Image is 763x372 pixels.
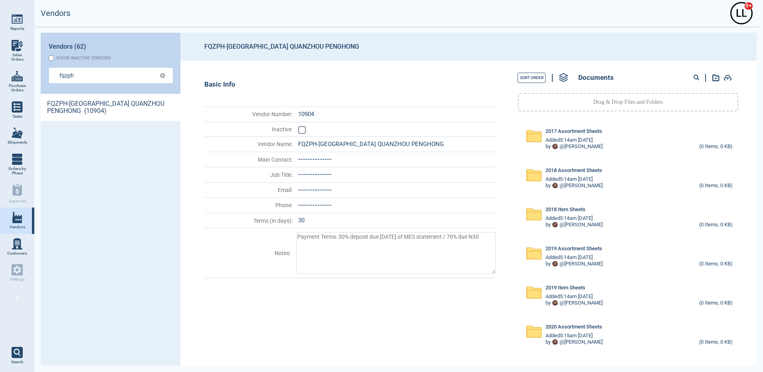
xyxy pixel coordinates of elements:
img: menu_icon [12,238,23,249]
div: (0 Items, 0 KB) [699,261,733,267]
span: 2019 Item Sheets [546,285,585,291]
span: Added 5:15am [DATE] [546,333,593,339]
span: 2019 Assortment Sheets [546,246,602,252]
span: Added 5:14am [DATE] [546,216,593,222]
span: Email : [205,187,293,193]
span: Sales Orders [6,53,28,62]
span: Vendor Name : [205,141,293,147]
img: menu_icon [12,71,23,82]
span: Customers [7,251,27,256]
img: Avatar [552,261,558,267]
img: menu_icon [12,40,23,51]
div: Show inactive vendors [56,55,111,61]
span: 2020 Assortment Sheets [546,324,602,330]
span: 30 [298,217,304,224]
img: menu_icon [12,212,23,223]
span: Vendor Number : [205,111,293,117]
span: 2018 Assortment Sheets [546,168,602,174]
img: Avatar [552,339,558,345]
span: -------------- [298,186,332,194]
input: Search [59,69,150,81]
img: add-document [723,75,732,81]
img: Avatar [552,222,558,228]
img: menu_icon [12,127,23,139]
textarea: Payment Terms: 30% deposit due [DATE] of MES statement / 70% due N30 [296,232,496,274]
span: Phone : [205,202,293,208]
span: 2018 Item Sheets [546,207,585,213]
img: menu_icon [12,154,23,165]
a: FQZPH-[GEOGRAPHIC_DATA] QUANZHOU PENGHONG (10904) [41,94,180,121]
div: (0 Items, 0 KB) [699,222,733,228]
span: Added 5:14am [DATE] [546,255,593,261]
header: FQZPH-[GEOGRAPHIC_DATA] QUANZHOU PENGHONG [180,33,757,61]
button: Sort Order [518,73,546,83]
span: 9+ [744,2,753,10]
img: Avatar [552,300,558,306]
span: Added 5:14am [DATE] [546,137,593,143]
span: FQZPH-[GEOGRAPHIC_DATA] QUANZHOU PENGHONG [298,140,444,148]
img: Avatar [552,144,558,149]
div: by @ [PERSON_NAME] [546,300,603,306]
div: grid [41,94,180,366]
div: (0 Items, 0 KB) [699,183,733,189]
span: 2017 Assortment Sheets [546,129,602,135]
div: by @ [PERSON_NAME] [546,144,603,150]
span: Shipments [8,140,27,145]
img: menu_icon [12,14,23,25]
span: -------------- [298,171,332,178]
img: menu_icon [12,101,23,113]
div: L L [731,3,751,23]
div: by @ [PERSON_NAME] [546,339,603,345]
div: (0 Items, 0 KB) [699,339,733,346]
span: Vendors [10,225,25,230]
div: Basic Info [204,81,496,89]
div: (0 Items, 0 KB) [699,300,733,307]
span: -------------- [298,156,332,163]
div: by @ [PERSON_NAME] [546,261,603,267]
span: Terms (in days) : [205,218,293,224]
div: by @ [PERSON_NAME] [546,183,603,189]
span: 10904 [298,111,314,118]
span: Added 5:14am [DATE] [546,294,593,300]
h2: Vendors [41,9,70,18]
span: Orders by Phase [6,166,28,176]
img: Avatar [552,183,558,188]
span: Vendors (62) [49,43,86,50]
span: Purchase Orders [6,83,28,93]
span: Documents [578,74,614,82]
div: by @ [PERSON_NAME] [546,222,603,228]
span: Search [11,360,24,364]
span: Tasks [12,114,22,119]
img: add-document [712,74,720,81]
span: -------------- [298,202,332,209]
span: Notes : [205,250,291,256]
p: Drag & Drop Files and Folders [593,98,663,106]
span: Job Title : [205,172,293,178]
span: Main Contact : [205,156,293,163]
div: (0 Items, 0 KB) [699,144,733,150]
span: Inactive : [205,126,293,133]
span: Added 5:14am [DATE] [546,176,593,182]
span: Reports [10,26,24,31]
